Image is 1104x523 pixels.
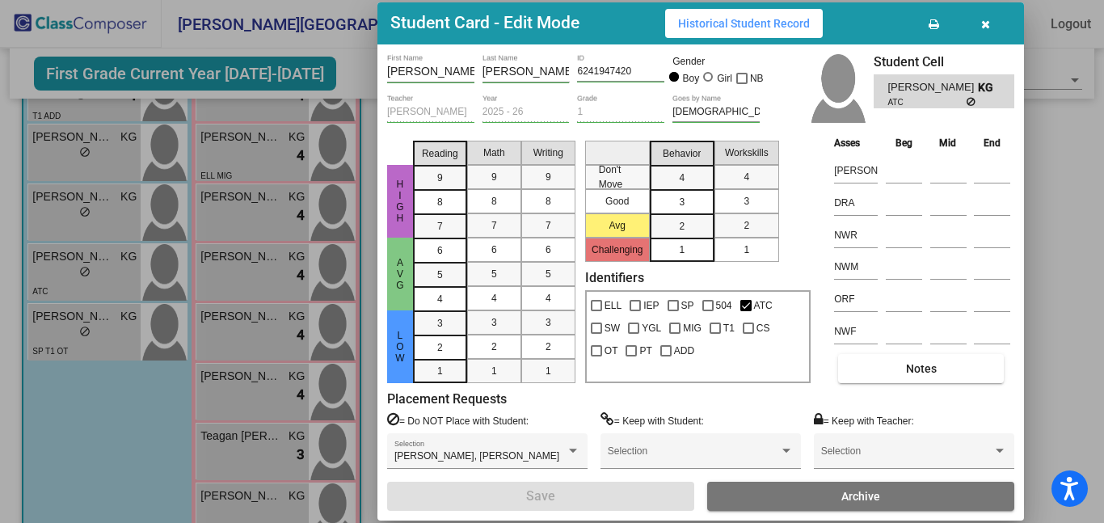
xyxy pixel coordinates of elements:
span: 3 [546,315,551,330]
input: assessment [834,255,878,279]
span: T1 [723,318,735,338]
label: = Keep with Teacher: [814,412,914,428]
input: assessment [834,287,878,311]
span: Notes [906,362,937,375]
th: Beg [882,134,926,152]
span: 4 [546,291,551,306]
span: ELL [605,296,622,315]
span: Low [393,330,407,364]
button: Save [387,482,694,511]
span: 7 [491,218,497,233]
span: 8 [437,195,443,209]
label: = Keep with Student: [600,412,704,428]
input: year [482,107,570,118]
span: 2 [491,340,497,354]
span: Avg [393,257,407,291]
span: 504 [716,296,732,315]
span: IEP [643,296,659,315]
span: PT [639,341,651,361]
input: assessment [834,191,878,215]
h3: Student Card - Edit Mode [390,13,579,33]
span: 4 [679,171,685,185]
mat-label: Gender [672,54,760,69]
span: 1 [744,243,749,257]
span: ADD [674,341,694,361]
th: Asses [830,134,882,152]
button: Notes [838,354,1004,383]
span: 9 [546,170,551,184]
span: NB [750,69,764,88]
span: 5 [437,268,443,282]
span: 8 [491,194,497,209]
span: 9 [437,171,443,185]
span: 4 [491,291,497,306]
label: Placement Requests [387,391,507,407]
span: [PERSON_NAME], [PERSON_NAME] [394,450,559,462]
span: KG [978,79,1001,96]
span: Archive [841,490,880,503]
span: SW [605,318,620,338]
span: 5 [546,267,551,281]
span: OT [605,341,618,361]
span: 3 [491,315,497,330]
input: assessment [834,223,878,247]
th: Mid [926,134,971,152]
span: 2 [546,340,551,354]
input: grade [577,107,664,118]
div: Girl [716,71,732,86]
div: Boy [682,71,700,86]
h3: Student Cell [874,54,1014,70]
span: MIG [683,318,702,338]
span: 4 [437,292,443,306]
button: Archive [707,482,1014,511]
span: ATC [887,96,966,108]
input: Enter ID [577,66,664,78]
label: = Do NOT Place with Student: [387,412,529,428]
span: Writing [533,146,563,160]
span: 3 [744,194,749,209]
input: goes by name [672,107,760,118]
span: Behavior [663,146,701,161]
span: 9 [491,170,497,184]
span: 8 [546,194,551,209]
span: YGL [642,318,661,338]
span: 2 [679,219,685,234]
span: Historical Student Record [678,17,810,30]
span: ATC [754,296,773,315]
span: 1 [491,364,497,378]
span: [PERSON_NAME] [887,79,977,96]
input: assessment [834,158,878,183]
span: 1 [546,364,551,378]
span: Save [526,488,555,504]
span: 2 [437,340,443,355]
span: Math [483,146,505,160]
th: End [970,134,1014,152]
span: 1 [679,243,685,257]
button: Historical Student Record [665,9,823,38]
span: 2 [744,218,749,233]
span: 3 [437,316,443,331]
span: 4 [744,170,749,184]
span: 3 [679,195,685,209]
span: 1 [437,364,443,378]
span: 6 [491,243,497,257]
input: assessment [834,319,878,344]
input: teacher [387,107,474,118]
span: 7 [546,218,551,233]
label: Identifiers [585,270,644,285]
span: Workskills [725,146,769,160]
span: CS [756,318,770,338]
span: SP [681,296,694,315]
span: 6 [437,243,443,258]
span: 7 [437,219,443,234]
span: High [393,179,407,224]
span: 6 [546,243,551,257]
span: 5 [491,267,497,281]
span: Reading [422,146,458,161]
